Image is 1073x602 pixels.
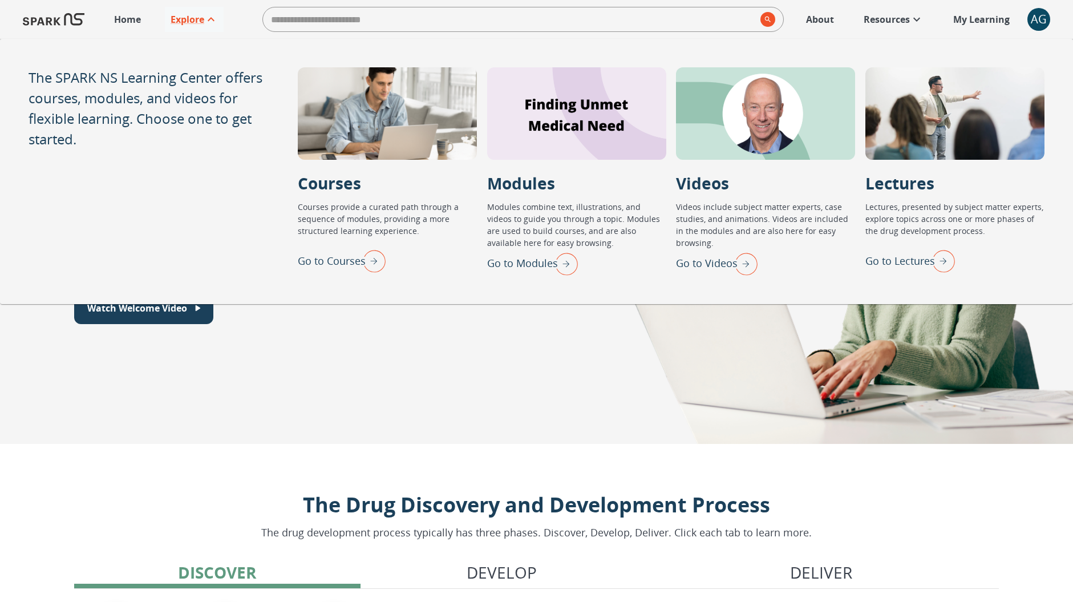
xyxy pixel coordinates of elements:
[926,246,955,276] img: right arrow
[298,171,361,195] p: Courses
[298,67,477,160] div: Courses
[165,7,224,32] a: Explore
[729,249,758,278] img: right arrow
[549,249,578,278] img: right arrow
[676,201,855,249] p: Videos include subject matter experts, case studies, and animations. Videos are included in the m...
[178,560,256,584] p: Discover
[865,246,955,276] div: Go to Lectures
[953,13,1010,26] p: My Learning
[23,6,84,33] img: Logo of SPARK at Stanford
[29,67,269,150] p: The SPARK NS Learning Center offers courses, modules, and videos for flexible learning. Choose on...
[298,253,366,269] p: Go to Courses
[114,13,141,26] p: Home
[108,7,147,32] a: Home
[357,246,386,276] img: right arrow
[487,249,578,278] div: Go to Modules
[865,171,934,195] p: Lectures
[858,7,929,32] a: Resources
[261,525,812,540] p: The drug development process typically has three phases. Discover, Develop, Deliver. Click each t...
[676,67,855,160] div: Videos
[800,7,840,32] a: About
[948,7,1016,32] a: My Learning
[756,7,775,31] button: search
[865,201,1044,246] p: Lectures, presented by subject matter experts, explore topics across one or more phases of the dr...
[676,171,729,195] p: Videos
[298,201,477,246] p: Courses provide a curated path through a sequence of modules, providing a more structured learnin...
[865,253,935,269] p: Go to Lectures
[806,13,834,26] p: About
[467,560,537,584] p: Develop
[487,67,666,160] div: Modules
[487,256,558,271] p: Go to Modules
[790,560,852,584] p: Deliver
[261,490,812,520] p: The Drug Discovery and Development Process
[74,292,213,324] button: Watch Welcome Video
[1027,8,1050,31] div: AG
[865,67,1044,160] div: Lectures
[298,246,386,276] div: Go to Courses
[87,301,187,315] p: Watch Welcome Video
[864,13,910,26] p: Resources
[487,201,666,249] p: Modules combine text, illustrations, and videos to guide you through a topic. Modules are used to...
[487,171,555,195] p: Modules
[676,249,758,278] div: Go to Videos
[676,256,738,271] p: Go to Videos
[1027,8,1050,31] button: account of current user
[171,13,204,26] p: Explore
